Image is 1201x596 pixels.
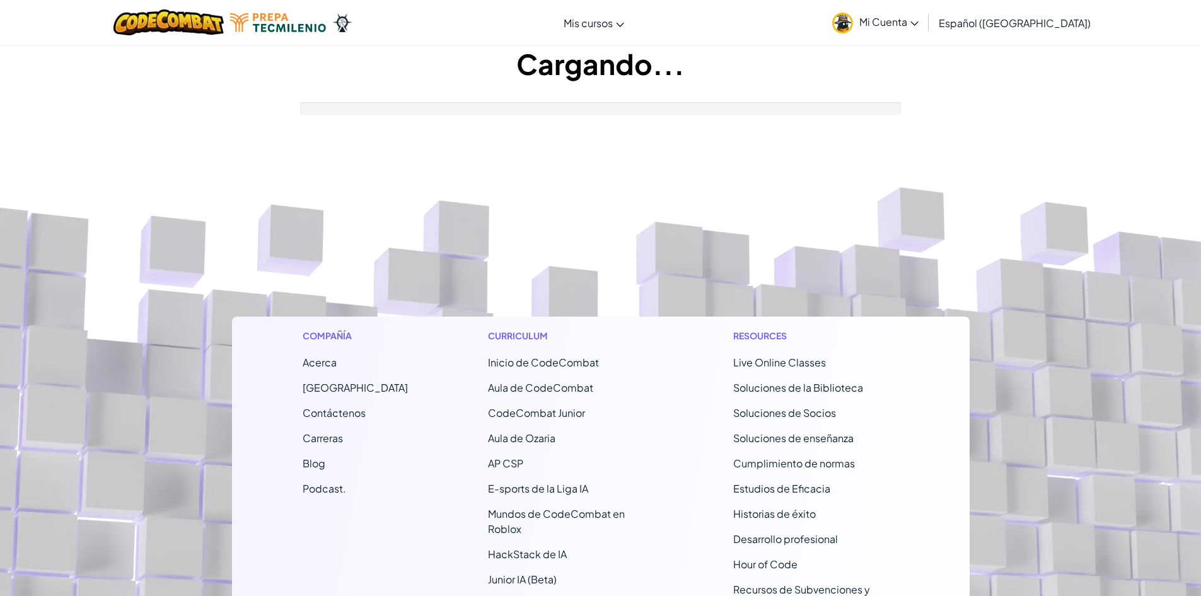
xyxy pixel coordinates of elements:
[303,457,325,470] a: Blog
[488,356,599,369] span: Inicio de CodeCombat
[488,431,555,445] a: Aula de Ozaria
[488,381,593,394] a: Aula de CodeCombat
[733,381,863,394] a: Soluciones de la Biblioteca
[488,457,523,470] a: AP CSP
[932,6,1097,40] a: Español ([GEOGRAPHIC_DATA])
[303,431,343,445] a: Carreras
[939,16,1091,30] span: Español ([GEOGRAPHIC_DATA])
[488,329,654,342] h1: Curriculum
[488,507,625,535] a: Mundos de CodeCombat en Roblox
[733,406,836,419] a: Soluciones de Socios
[733,532,838,546] a: Desarrollo profesional
[303,406,366,419] span: Contáctenos
[826,3,925,42] a: Mi Cuenta
[564,16,613,30] span: Mis cursos
[488,406,585,419] a: CodeCombat Junior
[332,13,352,32] img: Ozaria
[230,13,326,32] img: Tecmilenio logo
[113,9,224,35] img: CodeCombat logo
[557,6,630,40] a: Mis cursos
[303,482,346,495] a: Podcast.
[859,15,919,28] span: Mi Cuenta
[733,457,855,470] a: Cumplimiento de normas
[733,507,816,520] a: Historias de éxito
[488,547,567,561] a: HackStack de IA
[733,356,826,369] a: Live Online Classes
[303,329,408,342] h1: Compañía
[303,381,408,394] a: [GEOGRAPHIC_DATA]
[733,431,854,445] a: Soluciones de enseñanza
[733,329,899,342] h1: Resources
[488,573,557,586] a: Junior IA (Beta)
[733,482,830,495] a: Estudios de Eficacia
[832,13,853,33] img: avatar
[488,482,588,495] a: E-sports de la Liga IA
[303,356,337,369] a: Acerca
[733,558,798,571] a: Hour of Code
